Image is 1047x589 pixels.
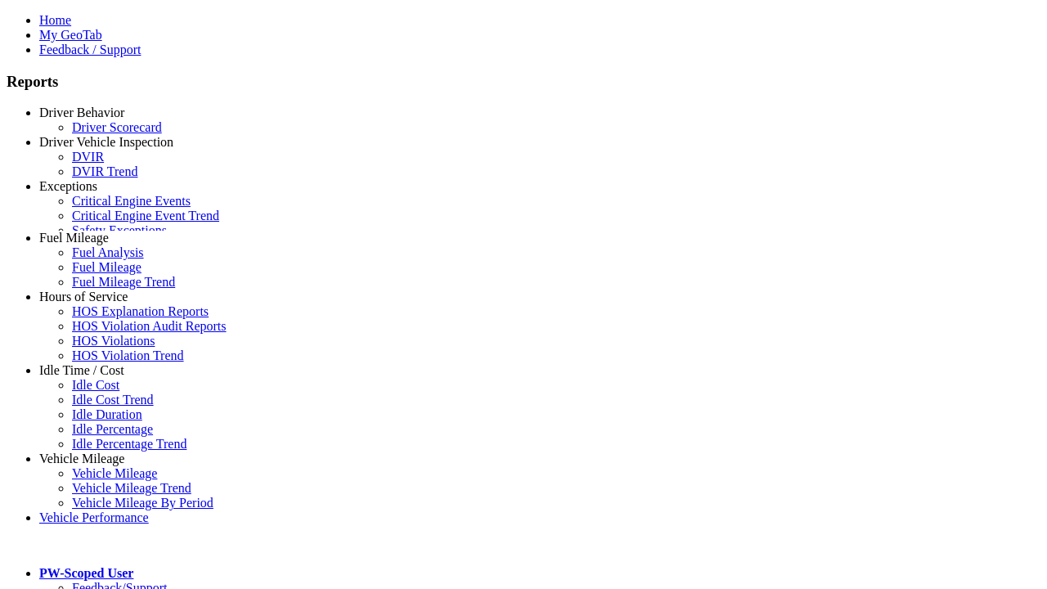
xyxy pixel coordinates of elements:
[39,13,71,27] a: Home
[39,363,124,377] a: Idle Time / Cost
[39,179,97,193] a: Exceptions
[39,231,109,245] a: Fuel Mileage
[39,510,149,524] a: Vehicle Performance
[72,304,209,318] a: HOS Explanation Reports
[39,43,141,56] a: Feedback / Support
[39,135,173,149] a: Driver Vehicle Inspection
[7,73,1040,91] h3: Reports
[72,378,119,392] a: Idle Cost
[39,452,124,465] a: Vehicle Mileage
[72,466,157,480] a: Vehicle Mileage
[72,496,213,510] a: Vehicle Mileage By Period
[72,245,144,259] a: Fuel Analysis
[72,319,227,333] a: HOS Violation Audit Reports
[72,150,104,164] a: DVIR
[72,223,167,237] a: Safety Exceptions
[39,106,124,119] a: Driver Behavior
[72,437,186,451] a: Idle Percentage Trend
[72,260,142,274] a: Fuel Mileage
[72,407,142,421] a: Idle Duration
[72,209,219,223] a: Critical Engine Event Trend
[72,393,154,407] a: Idle Cost Trend
[72,481,191,495] a: Vehicle Mileage Trend
[39,566,133,580] a: PW-Scoped User
[72,164,137,178] a: DVIR Trend
[72,422,153,436] a: Idle Percentage
[72,194,191,208] a: Critical Engine Events
[72,120,162,134] a: Driver Scorecard
[72,334,155,348] a: HOS Violations
[39,28,102,42] a: My GeoTab
[72,275,175,289] a: Fuel Mileage Trend
[39,290,128,303] a: Hours of Service
[72,348,184,362] a: HOS Violation Trend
